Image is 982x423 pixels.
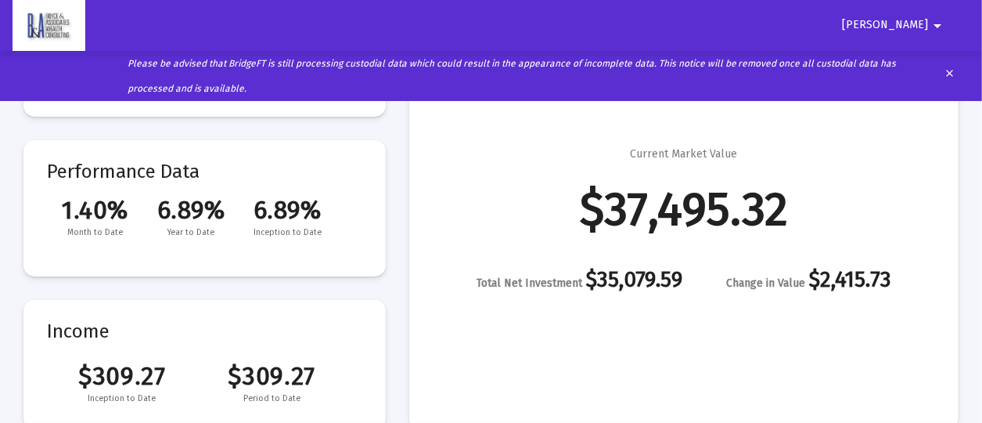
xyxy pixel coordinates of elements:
[47,324,362,339] mat-card-title: Income
[47,164,362,240] mat-card-title: Performance Data
[24,10,74,42] img: Dashboard
[580,201,788,217] div: $37,495.32
[239,195,336,225] span: 6.89%
[477,277,582,290] span: Total Net Investment
[239,225,336,240] span: Inception to Date
[47,225,143,240] span: Month to Date
[197,391,347,407] span: Period to Date
[128,58,897,94] i: Please be advised that BridgeFT is still processing custodial data which could result in the appe...
[842,19,928,32] span: [PERSON_NAME]
[944,64,956,88] mat-icon: clear
[47,391,197,407] span: Inception to Date
[726,277,805,290] span: Change in Value
[631,146,738,162] div: Current Market Value
[823,9,966,41] button: [PERSON_NAME]
[197,361,347,391] span: $309.27
[47,195,143,225] span: 1.40%
[47,361,197,391] span: $309.27
[726,272,891,291] div: $2,415.73
[143,225,239,240] span: Year to Date
[477,272,682,291] div: $35,079.59
[143,195,239,225] span: 6.89%
[928,10,947,42] mat-icon: arrow_drop_down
